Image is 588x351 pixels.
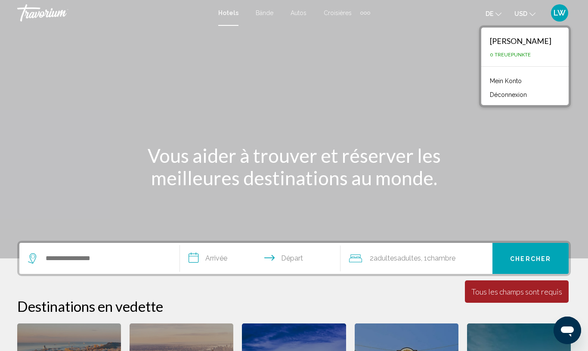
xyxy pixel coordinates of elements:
font: Mein Konto [490,78,522,84]
div: Such-Widget [19,243,569,274]
font: , 1 [421,254,427,262]
font: LW [554,8,566,17]
button: Chercher [492,243,569,274]
a: Travorium [17,4,210,22]
span: Chercher [510,255,551,262]
font: [PERSON_NAME] [490,36,551,46]
a: Autos [291,9,306,16]
h1: Vous aider à trouver et réserver les meilleures destinations au monde. [133,144,455,189]
h2: Destinations en vedette [17,298,571,315]
iframe: Schaltfläche zum Öffnen des Messaging-Fensters [554,317,581,344]
button: Sprache ändern [486,7,501,20]
div: Tous les champs sont requis [471,287,562,296]
a: Bände [256,9,273,16]
button: Reisende: 2 Erwachsene, 0 Kinder [340,243,492,274]
font: Déconnexion [490,91,527,98]
font: 0 Treuepunkte [490,52,531,58]
font: de [486,10,493,17]
button: Währung ändern [514,7,535,20]
button: Zusätzliche Navigationselemente [360,6,370,20]
span: Adultes [397,254,421,262]
button: Déconnexion [486,89,531,100]
a: Croisières [324,9,352,16]
button: Check-in- und Check-out-Daten [180,243,340,274]
span: Adultes [374,254,397,262]
font: 2 [370,254,374,262]
a: Hotels [218,9,238,16]
font: USD [514,10,527,17]
button: Nutzermenü [548,4,571,22]
span: Chambre [427,254,455,262]
a: Mein Konto [486,75,526,87]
